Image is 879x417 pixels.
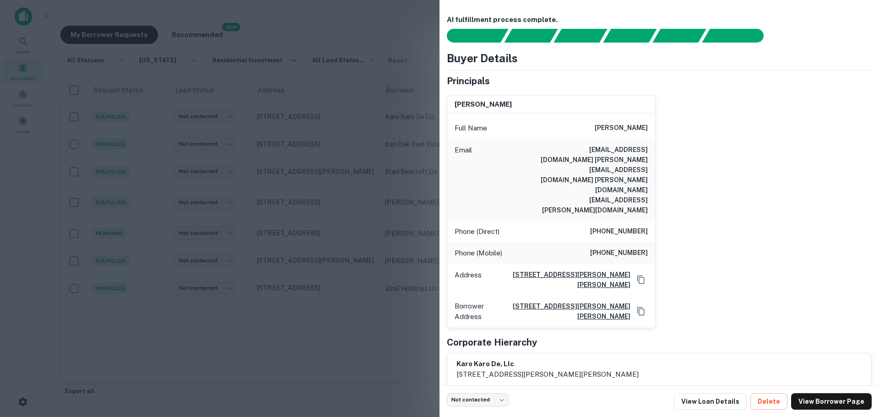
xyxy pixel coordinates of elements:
div: Principals found, AI now looking for contact information... [603,29,657,43]
h4: Buyer Details [447,50,518,66]
div: Not contacted [447,393,509,406]
a: [STREET_ADDRESS][PERSON_NAME][PERSON_NAME] [502,301,630,321]
h6: AI fulfillment process complete. [447,15,872,25]
h6: [EMAIL_ADDRESS][DOMAIN_NAME] [PERSON_NAME][EMAIL_ADDRESS][DOMAIN_NAME] [PERSON_NAME][DOMAIN_NAME]... [538,145,648,215]
h6: [PERSON_NAME] [595,123,648,134]
div: AI fulfillment process complete. [702,29,775,43]
div: Principals found, still searching for contact information. This may take time... [652,29,706,43]
p: Address [455,270,482,290]
h6: [PHONE_NUMBER] [590,226,648,237]
a: [STREET_ADDRESS][PERSON_NAME][PERSON_NAME] [485,270,630,290]
div: Your request is received and processing... [504,29,558,43]
h5: Corporate Hierarchy [447,336,537,349]
h6: [PHONE_NUMBER] [590,248,648,259]
iframe: Chat Widget [833,314,879,358]
button: Copy Address [634,273,648,287]
p: Phone (Mobile) [455,248,502,259]
div: Documents found, AI parsing details... [553,29,607,43]
button: Copy Address [634,304,648,318]
button: Delete [750,393,787,410]
p: [STREET_ADDRESS][PERSON_NAME][PERSON_NAME] [456,369,639,380]
p: Phone (Direct) [455,226,499,237]
a: View Borrower Page [791,393,872,410]
h6: [PERSON_NAME] [455,99,512,110]
div: Sending borrower request to AI... [436,29,505,43]
h5: Principals [447,74,490,88]
p: Borrower Address [455,301,498,322]
p: Email [455,145,472,215]
h6: karo karo de, llc [456,359,639,369]
p: Full Name [455,123,487,134]
a: View Loan Details [674,393,747,410]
